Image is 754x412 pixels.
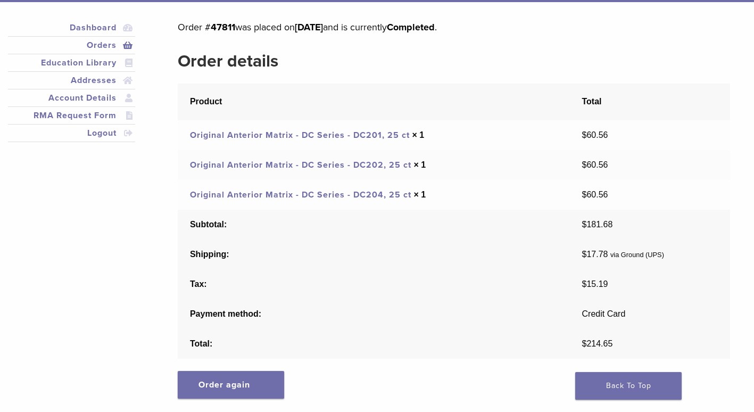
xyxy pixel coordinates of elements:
[178,371,284,399] a: Order again
[582,250,608,259] span: 17.78
[178,269,570,299] th: Tax:
[582,220,613,229] span: 181.68
[570,299,730,329] td: Credit Card
[178,240,570,269] th: Shipping:
[211,21,235,33] mark: 47811
[10,39,133,52] a: Orders
[178,84,570,120] th: Product
[178,299,570,329] th: Payment method:
[582,130,608,139] bdi: 60.56
[582,130,587,139] span: $
[582,160,587,169] span: $
[178,19,730,35] p: Order # was placed on and is currently .
[413,190,426,199] strong: × 1
[582,250,587,259] span: $
[10,56,133,69] a: Education Library
[10,127,133,139] a: Logout
[190,189,411,200] a: Original Anterior Matrix - DC Series - DC204, 25 ct
[582,279,608,289] span: 15.19
[570,84,730,120] th: Total
[413,160,426,169] strong: × 1
[10,21,133,34] a: Dashboard
[190,130,410,141] a: Original Anterior Matrix - DC Series - DC201, 25 ct
[387,21,435,33] mark: Completed
[10,74,133,87] a: Addresses
[295,21,323,33] mark: [DATE]
[10,109,133,122] a: RMA Request Form
[178,210,570,240] th: Subtotal:
[582,279,587,289] span: $
[582,220,587,229] span: $
[582,339,613,348] span: 214.65
[610,251,664,259] small: via Ground (UPS)
[190,160,411,170] a: Original Anterior Matrix - DC Series - DC202, 25 ct
[178,329,570,359] th: Total:
[582,339,587,348] span: $
[412,130,424,139] strong: × 1
[178,48,730,74] h2: Order details
[8,19,135,155] nav: Account pages
[582,190,608,199] bdi: 60.56
[582,160,608,169] bdi: 60.56
[10,92,133,104] a: Account Details
[582,190,587,199] span: $
[575,372,682,400] a: Back To Top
